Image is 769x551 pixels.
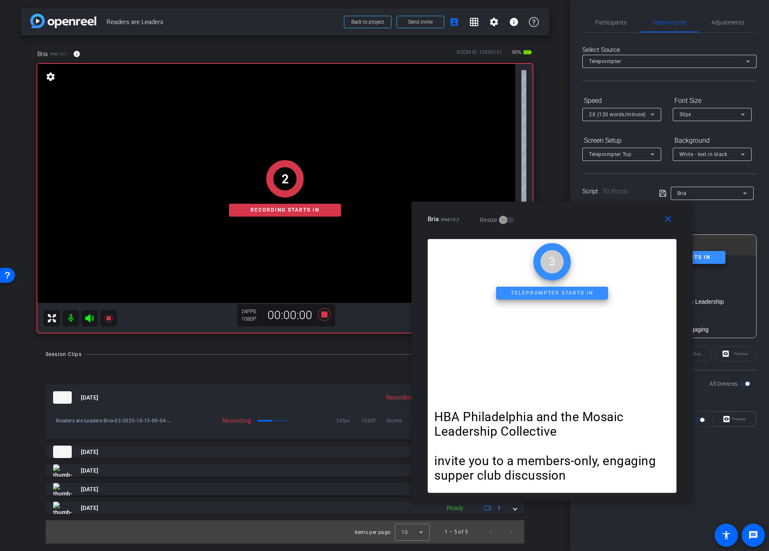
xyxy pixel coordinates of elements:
img: app-logo [30,14,96,28]
label: All Devices [709,380,739,388]
span: [DATE] [81,393,98,402]
p: invite you to a members-only, engaging supper club discussion [434,453,670,483]
button: Previous page [481,522,501,542]
div: Session Clips [46,350,82,358]
div: Select Source [582,45,757,55]
img: thumb-nail [53,464,72,477]
span: Adjustments [711,20,744,25]
div: Background [673,134,752,148]
span: [DATE] [81,485,98,494]
span: 0bytes [386,417,411,425]
img: thumb-nail [53,502,72,514]
div: Recording starts in [229,204,341,217]
mat-icon: settings [489,17,499,27]
span: White - text in black [679,151,728,157]
img: thumb-nail [53,391,72,404]
span: [DATE] [81,504,98,512]
span: Bria [677,190,687,196]
span: iPad15,7 [441,217,459,222]
span: Teleprompter [652,20,686,25]
span: 1080P [361,417,386,425]
div: 3 [548,257,556,267]
mat-icon: message [748,530,758,540]
div: Teleprompter starts in [496,287,608,300]
span: 24fps [336,417,361,425]
img: thumb-nail [53,483,72,495]
label: Resize [480,216,499,224]
span: Bria [428,215,439,223]
mat-icon: close [663,214,673,224]
span: 30px [679,112,691,117]
span: 30 Words [602,188,628,195]
div: Items per page: [355,528,392,536]
span: [DATE] [81,448,98,456]
span: Teleprompter Top [589,151,631,157]
span: 2X (120 words/minute) [589,112,646,117]
div: 2 [282,170,289,188]
span: Participants [595,20,627,25]
div: Recording [173,417,255,425]
mat-icon: account_box [449,17,459,27]
span: Teleprompter [589,59,621,64]
mat-icon: accessibility [721,530,731,540]
div: Speed [582,94,661,108]
button: Next page [501,522,521,542]
span: Send invite [408,19,433,25]
div: Screen Setup [582,134,661,148]
mat-icon: grid_on [469,17,479,27]
span: [DATE] [81,466,98,475]
span: Readers are Leaders-Bria-03-2025-10-15-09-04-30-116-0 [56,417,173,425]
mat-icon: info [509,17,519,27]
div: Ready [443,503,467,513]
div: 1 – 5 of 5 [445,528,468,536]
span: Readers are Leaders [107,14,339,30]
span: 1 [497,504,501,512]
img: thumb-nail [53,446,72,458]
div: Script [582,187,647,196]
div: Font Size [673,94,752,108]
div: Recording [382,393,418,402]
p: HBA Philadelphia and the Mosaic Leadership Collective [434,410,670,439]
span: Back to project [351,19,384,25]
